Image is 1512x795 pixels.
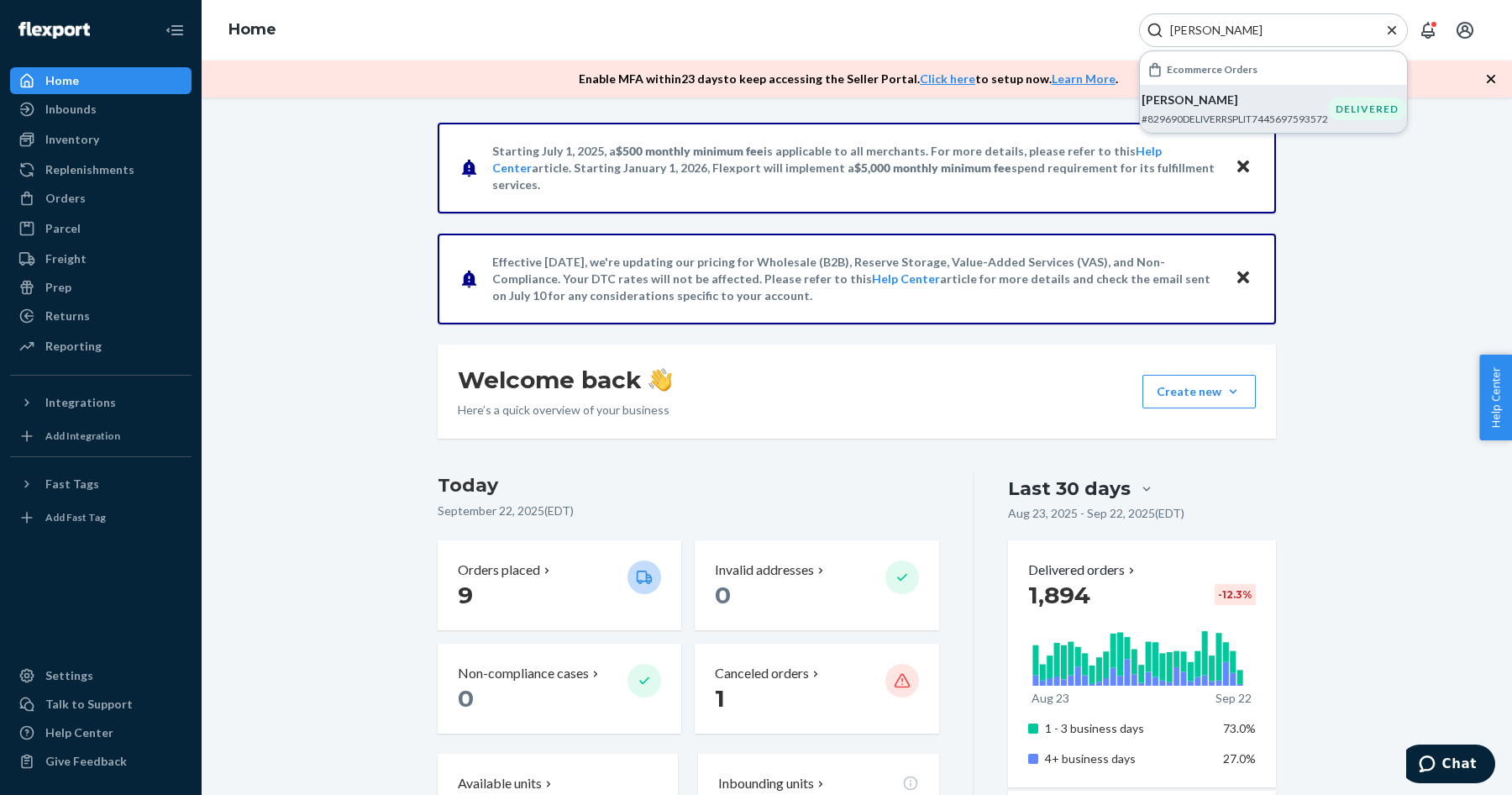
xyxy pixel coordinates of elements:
[10,67,192,94] a: Home
[45,667,93,684] div: Settings
[695,540,938,630] button: Invalid addresses 0
[228,20,276,39] a: Home
[158,13,192,47] button: Close Navigation
[10,389,192,416] button: Integrations
[45,101,97,118] div: Inbounds
[1147,22,1163,39] svg: Search Icon
[1411,13,1445,47] button: Open notifications
[45,161,134,178] div: Replenishments
[10,96,192,123] a: Inbounds
[920,71,975,86] a: Click here
[1028,561,1138,580] button: Delivered orders
[1142,375,1256,408] button: Create new
[438,540,681,630] button: Orders placed 9
[1215,584,1256,605] div: -12.3 %
[458,774,542,793] p: Available units
[492,254,1219,304] p: Effective [DATE], we're updating our pricing for Wholesale (B2B), Reserve Storage, Value-Added Se...
[45,753,127,770] div: Give Feedback
[1028,581,1090,609] span: 1,894
[718,774,814,793] p: Inbounding units
[10,303,192,329] a: Returns
[10,126,192,153] a: Inventory
[10,471,192,498] button: Fast Tags
[1406,745,1495,787] iframe: Opens a widget where you can chat to one of our agents
[492,143,1219,193] p: Starting July 1, 2025, a is applicable to all merchants. For more details, please refer to this a...
[458,684,474,713] span: 0
[1008,505,1184,522] p: Aug 23, 2025 - Sep 22, 2025 ( EDT )
[45,338,102,355] div: Reporting
[45,476,99,492] div: Fast Tags
[10,504,192,531] a: Add Fast Tag
[10,691,192,718] button: Talk to Support
[438,644,681,734] button: Non-compliance cases 0
[1008,476,1131,502] div: Last 30 days
[438,472,939,499] h3: Today
[1448,13,1482,47] button: Open account menu
[45,696,133,713] div: Talk to Support
[1215,690,1252,707] p: Sep 22
[10,185,192,212] a: Orders
[10,156,192,183] a: Replenishments
[1167,64,1257,75] h6: Ecommerce Orders
[1232,155,1254,180] button: Close
[10,748,192,775] button: Give Feedback
[10,215,192,242] a: Parcel
[616,144,764,158] span: $500 monthly minimum fee
[715,664,809,683] p: Canceled orders
[1142,112,1328,126] p: #829690DELIVERRSPLIT7445697593572
[1032,690,1069,707] p: Aug 23
[854,161,1011,175] span: $5,000 monthly minimum fee
[45,220,81,237] div: Parcel
[45,510,106,524] div: Add Fast Tag
[1045,750,1210,767] p: 4+ business days
[648,368,672,392] img: hand-wave emoji
[438,503,939,519] p: September 22, 2025 ( EDT )
[1383,22,1400,39] button: Close Search
[872,271,940,286] a: Help Center
[10,274,192,301] a: Prep
[45,279,71,296] div: Prep
[45,724,113,741] div: Help Center
[458,664,589,683] p: Non-compliance cases
[45,394,116,411] div: Integrations
[1163,22,1370,39] input: Search Input
[45,131,99,148] div: Inventory
[45,308,90,324] div: Returns
[1479,355,1512,440] button: Help Center
[45,250,87,267] div: Freight
[10,423,192,450] a: Add Integration
[18,22,90,39] img: Flexport logo
[10,662,192,689] a: Settings
[715,581,731,609] span: 0
[1223,751,1256,766] span: 27.0%
[579,71,1118,87] p: Enable MFA within 23 days to keep accessing the Seller Portal. to setup now. .
[1328,97,1406,120] div: DELIVERED
[1232,266,1254,291] button: Close
[45,429,120,443] div: Add Integration
[1142,92,1328,108] p: [PERSON_NAME]
[45,72,79,89] div: Home
[458,402,672,419] p: Here’s a quick overview of your business
[695,644,938,734] button: Canceled orders 1
[215,6,290,55] ol: breadcrumbs
[458,561,540,580] p: Orders placed
[45,190,86,207] div: Orders
[458,365,672,395] h1: Welcome back
[715,684,725,713] span: 1
[10,333,192,360] a: Reporting
[715,561,814,580] p: Invalid addresses
[10,245,192,272] a: Freight
[1052,71,1116,86] a: Learn More
[458,581,473,609] span: 9
[10,719,192,746] a: Help Center
[1223,721,1256,735] span: 73.0%
[1045,720,1210,737] p: 1 - 3 business days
